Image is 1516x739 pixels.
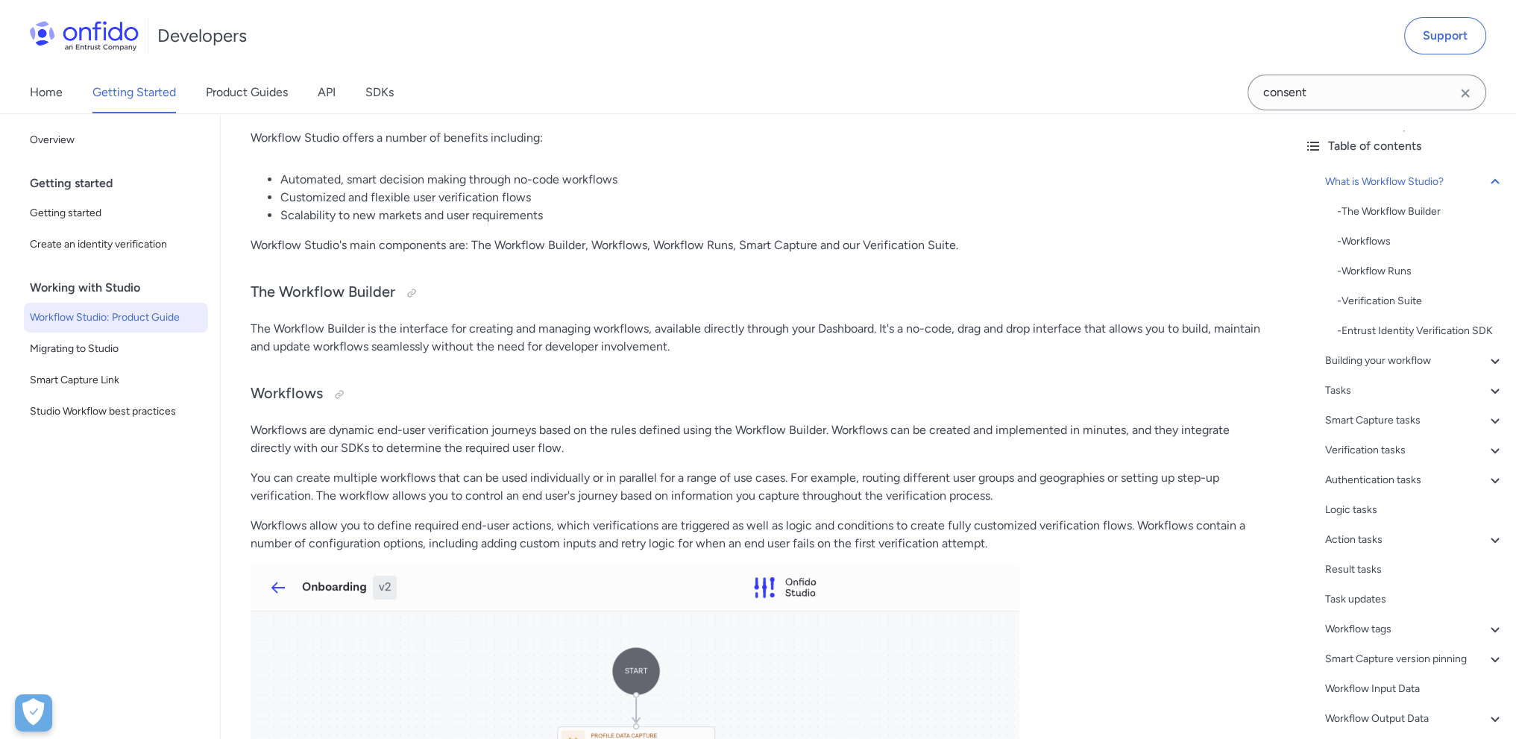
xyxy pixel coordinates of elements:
p: Workflow Studio offers a number of benefits including: [251,129,1262,147]
span: Smart Capture Link [30,371,202,389]
a: Support [1404,17,1486,54]
p: The Workflow Builder is the interface for creating and managing workflows, available directly thr... [251,320,1262,356]
img: Onfido Logo [30,21,139,51]
a: Action tasks [1325,531,1504,549]
p: Workflows allow you to define required end-user actions, which verifications are triggered as wel... [251,517,1262,553]
input: Onfido search input field [1248,75,1486,110]
a: Studio Workflow best practices [24,397,208,427]
a: Home [30,72,63,113]
a: Tasks [1325,382,1504,400]
span: Overview [30,131,202,149]
button: Open Preferences [15,694,52,732]
a: Smart Capture Link [24,365,208,395]
h3: Workflows [251,383,1262,406]
a: Product Guides [206,72,288,113]
a: -Workflow Runs [1337,262,1504,280]
div: Cookie Preferences [15,694,52,732]
a: Logic tasks [1325,501,1504,519]
li: Customized and flexible user verification flows [280,189,1262,207]
a: Workflow tags [1325,620,1504,638]
div: - The Workflow Builder [1337,203,1504,221]
svg: Clear search field button [1456,84,1474,102]
a: Task updates [1325,591,1504,609]
a: What is Workflow Studio? [1325,173,1504,191]
a: Getting started [24,198,208,228]
a: Getting Started [92,72,176,113]
a: Result tasks [1325,561,1504,579]
p: Workflow Studio's main components are: The Workflow Builder, Workflows, Workflow Runs, Smart Capt... [251,236,1262,254]
div: - Workflows [1337,233,1504,251]
li: Automated, smart decision making through no-code workflows [280,171,1262,189]
div: Getting started [30,169,214,198]
span: Create an identity verification [30,236,202,254]
a: -Entrust Identity Verification SDK [1337,322,1504,340]
a: Authentication tasks [1325,471,1504,489]
h3: The Workflow Builder [251,281,1262,305]
span: Studio Workflow best practices [30,403,202,421]
li: Scalability to new markets and user requirements [280,207,1262,224]
a: Smart Capture version pinning [1325,650,1504,668]
a: -Verification Suite [1337,292,1504,310]
p: Workflows are dynamic end-user verification journeys based on the rules defined using the Workflo... [251,421,1262,457]
span: Getting started [30,204,202,222]
a: Verification tasks [1325,441,1504,459]
span: Workflow Studio: Product Guide [30,309,202,327]
a: Workflow Output Data [1325,710,1504,728]
a: Smart Capture tasks [1325,412,1504,430]
span: Migrating to Studio [30,340,202,358]
a: Workflow Studio: Product Guide [24,303,208,333]
a: -The Workflow Builder [1337,203,1504,221]
a: API [318,72,336,113]
div: - Verification Suite [1337,292,1504,310]
div: Table of contents [1304,137,1504,155]
div: Working with Studio [30,273,214,303]
a: Overview [24,125,208,155]
a: Building your workflow [1325,352,1504,370]
a: SDKs [365,72,394,113]
h1: Developers [157,24,247,48]
div: - Entrust Identity Verification SDK [1337,322,1504,340]
div: - Workflow Runs [1337,262,1504,280]
a: Create an identity verification [24,230,208,260]
a: Workflow Input Data [1325,680,1504,698]
a: -Workflows [1337,233,1504,251]
p: You can create multiple workflows that can be used individually or in parallel for a range of use... [251,469,1262,505]
a: Migrating to Studio [24,334,208,364]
